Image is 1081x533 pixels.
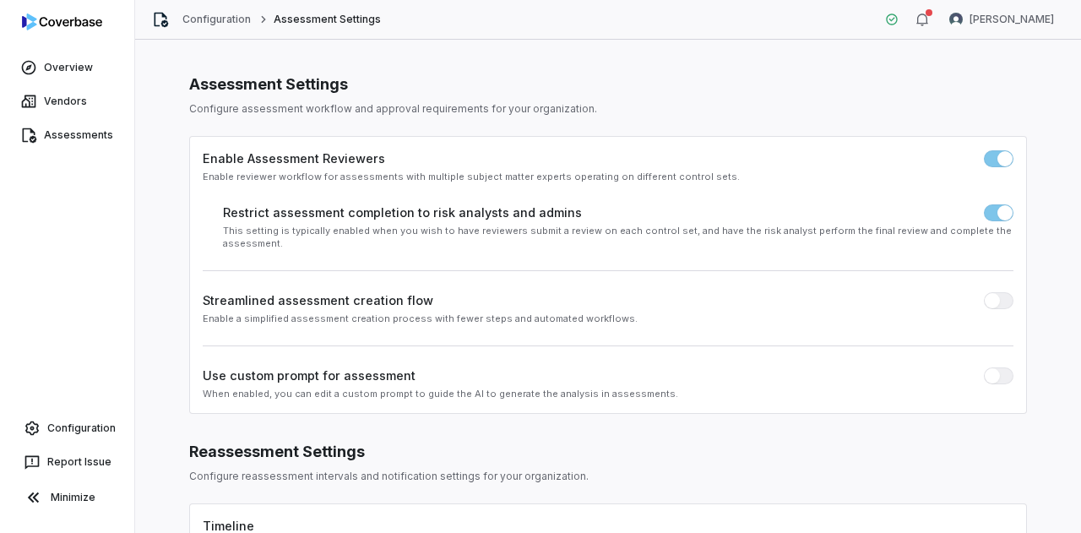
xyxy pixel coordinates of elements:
div: This setting is typically enabled when you wish to have reviewers submit a review on each control... [223,225,1013,250]
img: Jesse Nord avatar [949,13,963,26]
div: Enable reviewer workflow for assessments with multiple subject matter experts operating on differ... [203,171,1013,183]
div: Enable a simplified assessment creation process with fewer steps and automated workflows. [203,313,1013,325]
a: Configuration [182,13,252,26]
button: Report Issue [7,447,128,477]
button: Minimize [7,481,128,514]
a: Vendors [3,86,131,117]
label: Timeline [203,519,254,533]
span: [PERSON_NAME] [970,13,1054,26]
button: Jesse Nord avatar[PERSON_NAME] [939,7,1064,32]
h1: Assessment Settings [189,73,1027,95]
div: Reassessment Settings [189,441,1027,463]
a: Overview [3,52,131,83]
div: When enabled, you can edit a custom prompt to guide the AI to generate the analysis in assessments. [203,388,1013,400]
a: Configuration [7,413,128,443]
p: Configure assessment workflow and approval requirements for your organization. [189,102,1027,116]
img: logo-D7KZi-bG.svg [22,14,102,30]
label: Restrict assessment completion to risk analysts and admins [223,204,582,221]
label: Streamlined assessment creation flow [203,291,433,309]
span: Assessment Settings [274,13,382,26]
label: Use custom prompt for assessment [203,367,416,384]
p: Configure reassessment intervals and notification settings for your organization. [189,470,1027,483]
a: Assessments [3,120,131,150]
label: Enable Assessment Reviewers [203,150,385,167]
